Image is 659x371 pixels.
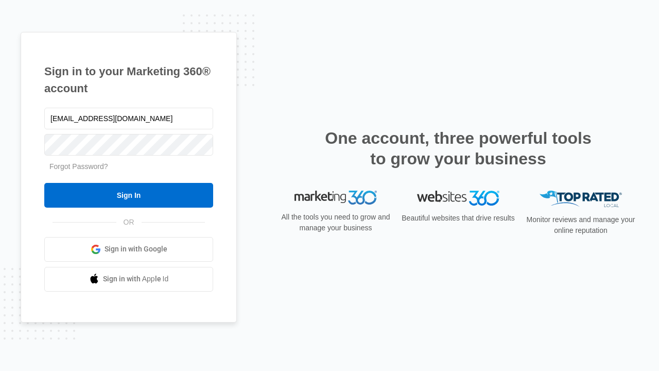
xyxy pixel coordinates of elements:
[44,237,213,262] a: Sign in with Google
[44,63,213,97] h1: Sign in to your Marketing 360® account
[105,244,167,255] span: Sign in with Google
[44,183,213,208] input: Sign In
[116,217,142,228] span: OR
[103,274,169,284] span: Sign in with Apple Id
[540,191,622,208] img: Top Rated Local
[523,214,638,236] p: Monitor reviews and manage your online reputation
[278,212,393,233] p: All the tools you need to grow and manage your business
[417,191,499,206] img: Websites 360
[294,191,377,205] img: Marketing 360
[44,108,213,129] input: Email
[49,162,108,171] a: Forgot Password?
[44,267,213,292] a: Sign in with Apple Id
[401,213,516,224] p: Beautiful websites that drive results
[322,128,595,169] h2: One account, three powerful tools to grow your business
